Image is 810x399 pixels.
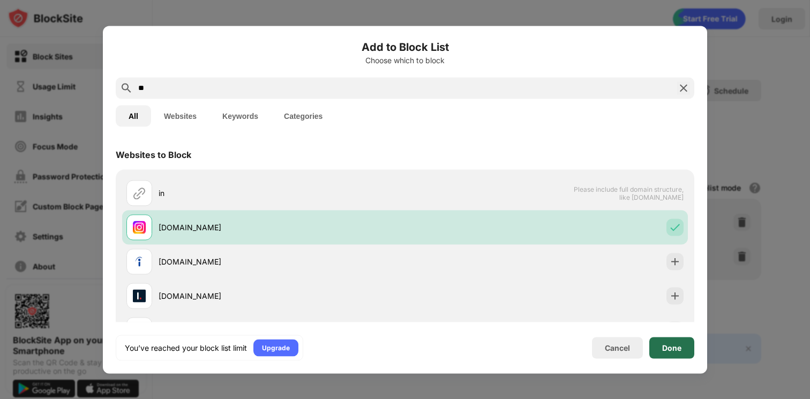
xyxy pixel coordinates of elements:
[662,343,681,352] div: Done
[116,39,694,55] h6: Add to Block List
[159,222,405,233] div: [DOMAIN_NAME]
[677,81,690,94] img: search-close
[159,290,405,302] div: [DOMAIN_NAME]
[120,81,133,94] img: search.svg
[271,105,335,126] button: Categories
[151,105,209,126] button: Websites
[133,186,146,199] img: url.svg
[262,342,290,353] div: Upgrade
[159,187,405,199] div: in
[159,256,405,267] div: [DOMAIN_NAME]
[133,289,146,302] img: favicons
[209,105,271,126] button: Keywords
[133,221,146,234] img: favicons
[116,149,191,160] div: Websites to Block
[125,342,247,353] div: You’ve reached your block list limit
[133,255,146,268] img: favicons
[605,343,630,352] div: Cancel
[573,185,684,201] span: Please include full domain structure, like [DOMAIN_NAME]
[116,105,151,126] button: All
[116,56,694,64] div: Choose which to block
